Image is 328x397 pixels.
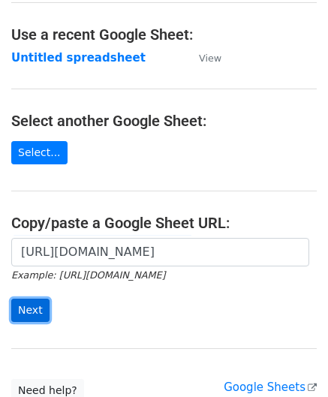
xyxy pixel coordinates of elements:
[184,51,221,65] a: View
[11,141,68,164] a: Select...
[224,380,317,394] a: Google Sheets
[11,51,146,65] a: Untitled spreadsheet
[11,299,50,322] input: Next
[11,238,309,266] input: Paste your Google Sheet URL here
[11,269,165,281] small: Example: [URL][DOMAIN_NAME]
[253,325,328,397] iframe: Chat Widget
[199,53,221,64] small: View
[11,214,317,232] h4: Copy/paste a Google Sheet URL:
[11,26,317,44] h4: Use a recent Google Sheet:
[11,112,317,130] h4: Select another Google Sheet:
